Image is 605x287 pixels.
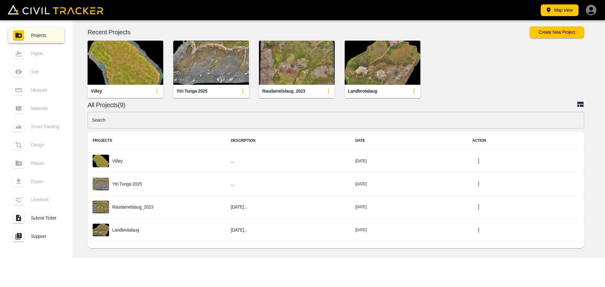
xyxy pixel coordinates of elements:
td: [DATE] [350,242,467,267]
img: project-image [93,178,109,190]
img: Landbrotalaug [345,41,420,85]
img: Viðey [88,41,163,85]
p: Ytri Tunga 2025 [112,181,142,187]
img: project-image [93,155,109,167]
img: project-image [93,248,109,261]
div: Ytri Tunga 2025 [176,88,207,94]
p: All Projects(9) [88,102,577,107]
h6: Vegetation mapping with emphasis on the Nootka lupine at Throskuldabrekkur / Grensas in Stykkisho... [231,247,345,262]
th: PROJECTS [88,132,226,150]
h6: ... [231,157,345,165]
img: Ytri Tunga 2025 [173,41,249,85]
p: Viðey [112,158,123,164]
h6: 20.7.2023 [231,226,345,234]
a: Submit Ticket [8,210,64,226]
span: Projects [31,33,59,38]
span: Submit Ticket [31,215,59,221]
h6: ... [231,180,345,188]
a: Support [8,229,64,244]
button: Create New Project [530,26,584,38]
button: update-card-details [408,85,420,97]
th: DESCRIPTION [226,132,350,150]
div: Viðey [91,88,102,94]
td: [DATE] [350,196,467,219]
td: [DATE] [350,150,467,173]
button: Map View [541,4,579,16]
img: project-image [93,201,109,213]
img: Civil Tracker [8,5,103,14]
img: Raudamelslaug_2023 [259,41,335,85]
p: Recent Projects [88,30,530,35]
a: Projects [8,28,64,43]
h6: 20 July 2023 [231,203,345,211]
th: DATE [350,132,467,150]
div: Landbrotalaug [348,88,377,94]
button: update-card-details [236,85,249,97]
span: Support [31,234,59,239]
img: project-image [93,224,109,236]
td: [DATE] [350,219,467,242]
p: Raudamelslaug_2023 [112,204,153,210]
th: ACTION [467,132,584,150]
div: Raudamelslaug_2023 [262,88,305,94]
td: [DATE] [350,173,467,196]
button: update-card-details [322,85,335,97]
p: Landbrotalaug [112,227,139,232]
button: update-card-details [151,85,163,97]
